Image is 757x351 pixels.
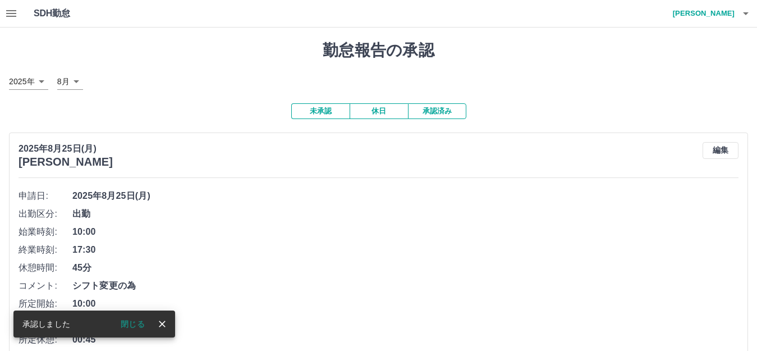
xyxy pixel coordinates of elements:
span: 出勤 [72,207,738,221]
span: 終業時刻: [19,243,72,257]
div: 2025年 [9,74,48,90]
button: 承認済み [408,103,466,119]
button: 未承認 [291,103,350,119]
span: 45分 [72,261,738,275]
span: 00:45 [72,333,738,347]
span: 申請日: [19,189,72,203]
button: close [154,316,171,332]
span: 17:30 [72,315,738,329]
span: 所定休憩: [19,333,72,347]
h3: [PERSON_NAME] [19,156,113,168]
p: 2025年8月25日(月) [19,142,113,156]
span: 17:30 [72,243,738,257]
span: 出勤区分: [19,207,72,221]
h1: 勤怠報告の承認 [9,41,748,60]
span: シフト変更の為 [72,279,738,293]
button: 編集 [703,142,738,159]
span: 休憩時間: [19,261,72,275]
span: 2025年8月25日(月) [72,189,738,203]
button: 閉じる [112,316,154,332]
span: 10:00 [72,297,738,311]
button: 休日 [350,103,408,119]
div: 承認しました [22,314,70,334]
span: 10:00 [72,225,738,239]
div: 8月 [57,74,83,90]
span: 所定開始: [19,297,72,311]
span: 始業時刻: [19,225,72,239]
span: コメント: [19,279,72,293]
